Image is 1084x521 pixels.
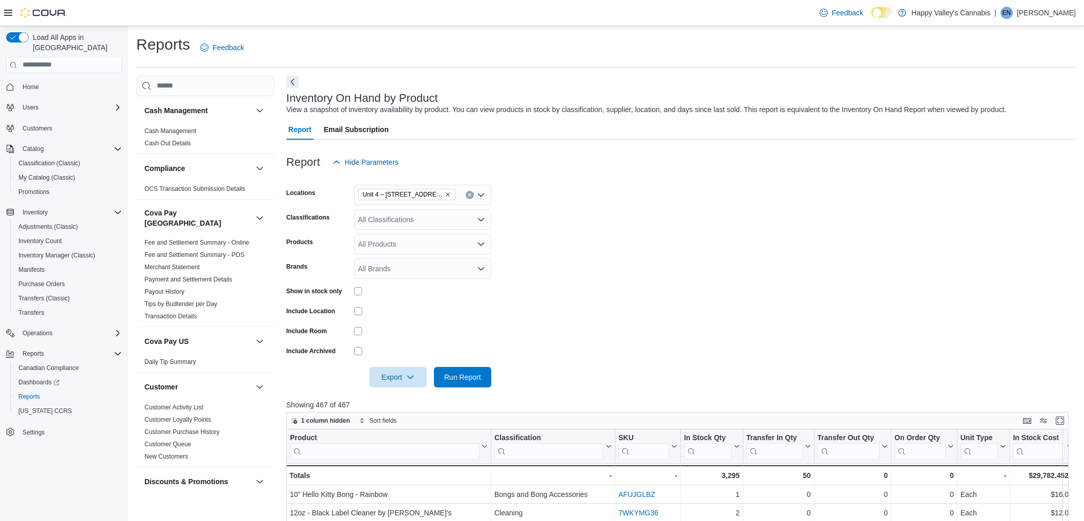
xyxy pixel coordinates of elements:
[286,307,335,315] label: Include Location
[287,415,354,427] button: 1 column hidden
[29,32,122,53] span: Load All Apps in [GEOGRAPHIC_DATA]
[301,417,350,425] span: 1 column hidden
[2,121,126,136] button: Customers
[254,381,266,393] button: Customer
[477,240,485,248] button: Open list of options
[14,157,122,169] span: Classification (Classic)
[286,327,327,335] label: Include Room
[144,127,196,135] span: Cash Management
[1013,507,1072,519] div: $12.00
[14,307,122,319] span: Transfers
[618,433,669,459] div: SKU URL
[213,42,244,53] span: Feedback
[144,404,203,411] a: Customer Activity List
[477,215,485,224] button: Open list of options
[18,251,95,259] span: Inventory Manager (Classic)
[1000,7,1013,19] div: Ezra Nickel
[817,433,879,459] div: Transfer Out Qty
[254,212,266,224] button: Cova Pay [GEOGRAPHIC_DATA]
[466,191,474,199] button: Clear input
[18,426,49,439] a: Settings
[144,163,185,173] h3: Compliance
[144,238,249,247] span: Fee and Settlement Summary - Online
[144,140,191,147] a: Cash Out Details
[290,433,480,459] div: Product
[144,382,178,392] h3: Customer
[18,407,72,415] span: [US_STATE] CCRS
[136,236,274,327] div: Cova Pay [GEOGRAPHIC_DATA]
[18,364,79,372] span: Canadian Compliance
[286,238,313,246] label: Products
[14,405,76,417] a: [US_STATE] CCRS
[10,220,126,234] button: Adjustments (Classic)
[2,142,126,156] button: Catalog
[14,376,64,388] a: Dashboards
[494,433,603,459] div: Classification
[1017,7,1076,19] p: [PERSON_NAME]
[144,139,191,147] span: Cash Out Details
[1013,488,1072,501] div: $16.00
[144,358,196,366] span: Daily Tip Summary
[817,433,887,459] button: Transfer Out Qty
[14,157,85,169] a: Classification (Classic)
[286,287,342,295] label: Show in stock only
[1003,7,1011,19] span: EN
[144,185,245,192] a: OCS Transaction Submission Details
[144,300,217,308] span: Tips by Budtender per Day
[20,8,67,18] img: Cova
[10,263,126,277] button: Manifests
[911,7,990,19] p: Happy Valley's Cannabis
[445,191,451,198] button: Remove Unit 4 – 597 Meadowlark Blvd. from selection in this group
[14,235,66,247] a: Inventory Count
[14,362,122,374] span: Canadian Compliance
[286,400,1077,410] p: Showing 467 of 467
[144,453,188,460] a: New Customers
[136,125,274,154] div: Cash Management
[871,7,893,18] input: Dark Mode
[324,119,389,140] span: Email Subscription
[144,313,197,320] a: Transaction Details
[144,239,249,246] a: Fee and Settlement Summary - Online
[290,507,488,519] div: 12oz - Black Label Cleaner by [PERSON_NAME]'s
[14,292,74,305] a: Transfers (Classic)
[355,415,401,427] button: Sort fields
[18,101,122,114] span: Users
[2,424,126,439] button: Settings
[746,507,811,519] div: 0
[2,79,126,94] button: Home
[144,105,208,116] h3: Cash Management
[14,390,44,403] a: Reports
[144,300,217,308] a: Tips by Budtender per Day
[1013,433,1064,459] div: In Stock Cost
[618,433,669,443] div: SKU
[494,433,612,459] button: Classification
[254,475,266,488] button: Discounts & Promotions
[18,266,45,274] span: Manifests
[144,428,220,436] a: Customer Purchase History
[18,425,122,438] span: Settings
[618,509,658,517] a: 7WKYMG36
[817,433,879,443] div: Transfer Out Qty
[376,367,421,387] span: Export
[894,433,946,459] div: On Order Qty
[144,208,252,228] button: Cova Pay [GEOGRAPHIC_DATA]
[18,206,122,219] span: Inventory
[144,428,220,436] span: Customer Purchase History
[14,278,122,290] span: Purchase Orders
[144,416,211,423] a: Customer Loyalty Points
[14,249,122,262] span: Inventory Manager (Classic)
[144,441,191,448] a: Customer Queue
[894,469,954,482] div: 0
[144,312,197,320] span: Transaction Details
[369,367,427,387] button: Export
[10,170,126,185] button: My Catalog (Classic)
[1037,415,1050,427] button: Display options
[18,143,122,155] span: Catalog
[684,433,732,443] div: In Stock Qty
[6,75,122,466] nav: Complex example
[961,488,1007,501] div: Each
[14,307,48,319] a: Transfers
[10,375,126,389] a: Dashboards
